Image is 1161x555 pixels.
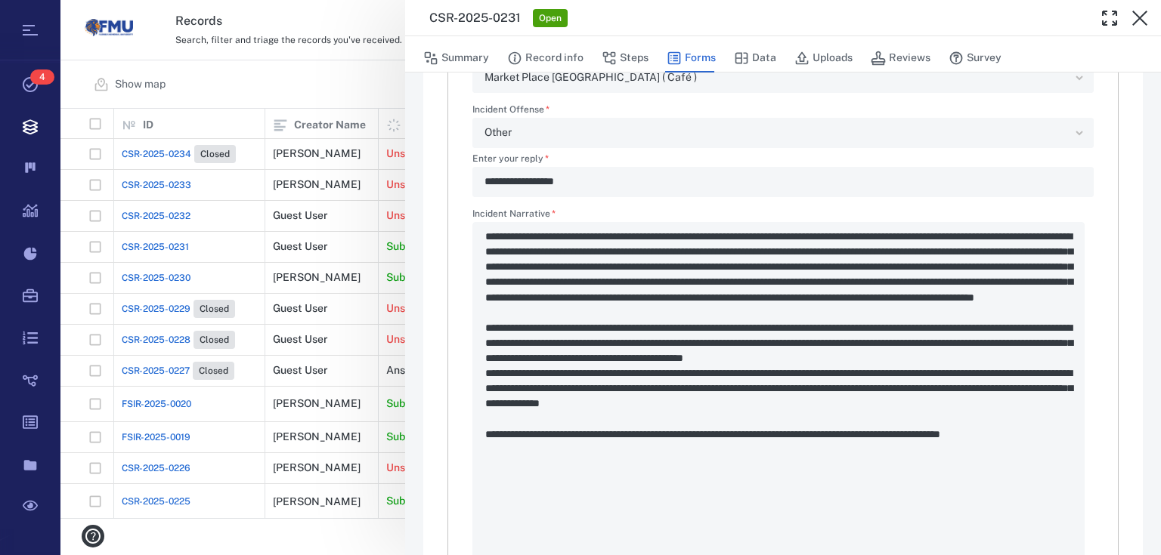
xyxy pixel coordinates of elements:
[602,44,649,72] button: Steps
[871,44,930,72] button: Reviews
[794,44,853,72] button: Uploads
[1125,3,1155,33] button: Close
[734,44,776,72] button: Data
[472,63,1094,93] div: Incident Location
[30,69,54,85] span: 4
[472,209,1094,222] label: Incident Narrative
[1094,3,1125,33] button: Toggle Fullscreen
[472,105,1094,118] label: Incident Offense
[507,44,584,72] button: Record info
[472,118,1094,148] div: Incident Offense
[34,11,65,24] span: Help
[536,12,565,25] span: Open
[423,44,489,72] button: Summary
[485,124,1070,141] div: Other
[472,154,1094,167] label: Enter your reply
[667,44,716,72] button: Forms
[429,9,521,27] h3: CSR-2025-0231
[485,69,1070,86] div: Market Place [GEOGRAPHIC_DATA] ( Café )
[949,44,1002,72] button: Survey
